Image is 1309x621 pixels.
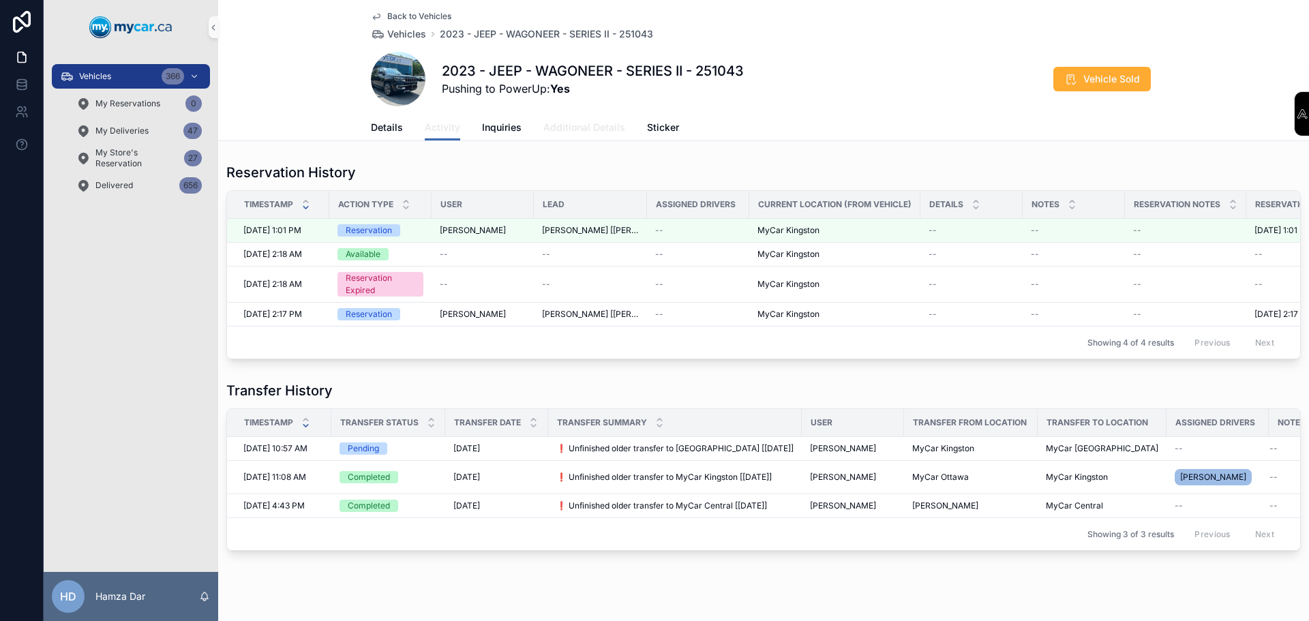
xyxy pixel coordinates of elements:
[1053,67,1151,91] button: Vehicle Sold
[1254,249,1263,260] span: --
[912,500,978,511] span: [PERSON_NAME]
[655,309,663,320] span: --
[1031,309,1039,320] span: --
[440,199,462,210] span: User
[440,279,526,290] a: --
[1133,309,1141,320] span: --
[243,249,302,260] span: [DATE] 2:18 AM
[95,180,133,191] span: Delivered
[346,224,392,237] div: Reservation
[95,125,149,136] span: My Deliveries
[810,472,896,483] a: [PERSON_NAME]
[243,443,307,454] span: [DATE] 10:57 AM
[453,443,540,454] a: [DATE]
[1087,529,1174,540] span: Showing 3 of 3 results
[440,225,506,236] span: [PERSON_NAME]
[95,98,160,109] span: My Reservations
[243,472,323,483] a: [DATE] 11:08 AM
[183,123,202,139] div: 47
[929,279,937,290] span: --
[1087,337,1174,348] span: Showing 4 of 4 results
[346,272,415,297] div: Reservation Expired
[542,309,639,320] a: [PERSON_NAME] [[PERSON_NAME][EMAIL_ADDRESS][DOMAIN_NAME]]
[655,225,663,236] span: --
[1031,225,1039,236] span: --
[543,115,625,142] a: Additional Details
[387,27,426,41] span: Vehicles
[243,500,323,511] a: [DATE] 4:43 PM
[226,381,333,400] h1: Transfer History
[1133,279,1141,290] span: --
[387,11,451,22] span: Back to Vehicles
[440,225,526,236] a: [PERSON_NAME]
[929,199,963,210] span: Details
[912,472,969,483] span: MyCar Ottawa
[1133,309,1238,320] a: --
[810,500,876,511] span: [PERSON_NAME]
[243,309,302,320] span: [DATE] 2:17 PM
[453,500,480,511] span: [DATE]
[1083,72,1140,86] span: Vehicle Sold
[556,443,794,454] a: ❗ Unfinished older transfer to [GEOGRAPHIC_DATA] [[DATE]]
[1133,225,1238,236] a: --
[556,472,794,483] a: ❗ Unfinished older transfer to MyCar Kingston [[DATE]]
[243,279,302,290] span: [DATE] 2:18 AM
[1046,443,1158,454] a: MyCar [GEOGRAPHIC_DATA]
[243,500,305,511] span: [DATE] 4:43 PM
[68,119,210,143] a: My Deliveries47
[338,199,393,210] span: Action Type
[912,443,974,454] span: MyCar Kingston
[453,472,540,483] a: [DATE]
[184,150,202,166] div: 27
[1031,249,1039,260] span: --
[482,121,522,134] span: Inquiries
[95,147,179,169] span: My Store's Reservation
[757,225,819,236] span: MyCar Kingston
[442,61,744,80] h1: 2023 - JEEP - WAGONEER - SERIES II - 251043
[1031,249,1117,260] a: --
[1278,417,1306,428] span: Notes
[556,472,772,483] span: ❗ Unfinished older transfer to MyCar Kingston [[DATE]]
[1031,279,1117,290] a: --
[371,27,426,41] a: Vehicles
[757,249,819,260] span: MyCar Kingston
[89,16,172,38] img: App logo
[1032,199,1059,210] span: Notes
[185,95,202,112] div: 0
[243,472,306,483] span: [DATE] 11:08 AM
[757,249,912,260] a: MyCar Kingston
[340,417,419,428] span: Transfer Status
[179,177,202,194] div: 656
[913,417,1027,428] span: Transfer From Location
[371,11,451,22] a: Back to Vehicles
[656,199,736,210] span: Assigned Drivers
[1031,225,1117,236] a: --
[440,249,526,260] a: --
[929,225,1014,236] a: --
[442,80,744,97] span: Pushing to PowerUp:
[757,225,912,236] a: MyCar Kingston
[542,225,639,236] a: [PERSON_NAME] [[PERSON_NAME][EMAIL_ADDRESS][PERSON_NAME][DOMAIN_NAME]]
[1133,249,1141,260] span: --
[440,309,526,320] a: [PERSON_NAME]
[550,82,570,95] strong: Yes
[1134,199,1220,210] span: Reservation Notes
[453,443,480,454] span: [DATE]
[1047,417,1148,428] span: Transfer To Location
[244,417,293,428] span: Timestamp
[68,146,210,170] a: My Store's Reservation27
[929,309,1014,320] a: --
[337,272,423,297] a: Reservation Expired
[542,279,639,290] a: --
[337,308,423,320] a: Reservation
[810,443,896,454] a: [PERSON_NAME]
[1175,466,1261,488] a: [PERSON_NAME]
[1175,443,1261,454] a: --
[655,279,741,290] a: --
[811,417,832,428] span: User
[929,225,937,236] span: --
[1175,417,1255,428] span: Assigned Drivers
